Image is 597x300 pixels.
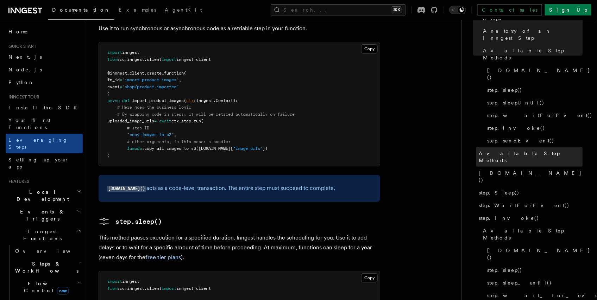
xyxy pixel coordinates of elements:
button: Local Development [6,186,83,205]
button: Toggle dark mode [449,6,466,14]
a: step.sleep() [485,84,583,96]
span: = [120,84,122,89]
span: step.sleep() [488,87,523,94]
span: async [107,98,120,103]
span: Setting up your app [8,157,69,170]
a: step.WaitForEvent() [476,199,583,212]
span: import [162,57,176,62]
button: Inngest Functions [6,225,83,245]
a: step.Sleep() [476,186,583,199]
a: Your first Functions [6,114,83,134]
a: Install the SDK [6,101,83,114]
span: "import-product-images" [122,77,179,82]
span: ( [184,98,186,103]
a: step.waitForEvent() [485,109,583,122]
span: Overview [15,248,88,254]
a: step.sleep_until() [485,276,583,289]
a: Python [6,76,83,89]
span: copy_all_images_to_s3 [144,146,196,151]
span: step [181,119,191,123]
button: Events & Triggers [6,205,83,225]
span: new [57,287,69,295]
span: = [154,119,157,123]
p: acts as a code-level transaction. The entire step must succeed to complete. [107,183,372,193]
span: Leveraging Steps [8,137,68,150]
span: , [174,132,176,137]
span: client [147,286,162,291]
span: @inngest_client [107,71,144,76]
span: Flow Control [12,280,77,294]
a: Contact sales [478,4,542,15]
a: Examples [114,2,161,19]
span: . [179,119,181,123]
span: . [144,286,147,291]
span: uploaded_image_urls [107,119,154,123]
a: [DOMAIN_NAME]() [485,244,583,264]
span: Quick start [6,44,36,49]
span: : [142,146,144,151]
a: Leveraging Steps [6,134,83,153]
a: AgentKit [161,2,206,19]
span: fn_id [107,77,120,82]
span: step.WaitForEvent() [479,202,570,209]
span: import_product_images [132,98,184,103]
span: inngest_client [176,57,211,62]
span: # By wrapping code in steps, it will be retried automatically on failure [117,112,295,117]
span: "copy-images-to-s3" [127,132,174,137]
span: Documentation [52,7,110,13]
span: Context): [216,98,238,103]
a: step.Invoke() [476,212,583,224]
a: Documentation [48,2,114,20]
a: Overview [12,245,83,257]
span: Events & Triggers [6,208,77,222]
span: . [144,57,147,62]
span: Home [8,28,28,35]
span: Examples [119,7,156,13]
span: src [117,57,125,62]
span: src [117,286,125,291]
a: step.sendEvent() [485,134,583,147]
span: Available Step Methods [483,47,583,61]
span: Inngest tour [6,94,39,100]
a: Home [6,25,83,38]
span: inngest [196,98,213,103]
span: . [213,98,216,103]
span: Your first Functions [8,117,50,130]
a: Next.js [6,51,83,63]
span: Anatomy of an Inngest Step [483,27,583,42]
kbd: ⌘K [392,6,402,13]
a: Available Step Methods [480,224,583,244]
span: def [122,98,130,103]
span: inngest [122,50,139,55]
span: [DOMAIN_NAME]() [488,247,591,261]
a: Setting up your app [6,153,83,173]
span: Features [6,179,29,184]
a: free tier plans [145,254,181,261]
span: import [107,50,122,55]
p: Use it to run synchronous or asynchronous code as a retriable step in your function. [99,24,380,33]
button: Copy [361,273,378,282]
code: [DOMAIN_NAME]() [107,186,146,192]
span: Steps & Workflows [12,260,78,274]
span: import [162,286,176,291]
span: import [107,279,122,284]
span: = [120,77,122,82]
span: # other arguments, in this case: a handler [127,139,231,144]
button: Steps & Workflows [12,257,83,277]
a: Available Step Methods [480,44,583,64]
span: from [107,57,117,62]
span: ( [201,119,203,123]
button: Flow Controlnew [12,277,83,297]
a: Available Step Methods [476,147,583,167]
span: . [125,57,127,62]
span: Inngest Functions [6,228,76,242]
span: run [194,119,201,123]
span: step.Invoke() [479,215,540,222]
span: Next.js [8,54,42,60]
span: . [125,286,127,291]
span: create_function [147,71,184,76]
span: client [147,57,162,62]
span: event [107,84,120,89]
span: ([DOMAIN_NAME][ [196,146,233,151]
span: Python [8,79,34,85]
